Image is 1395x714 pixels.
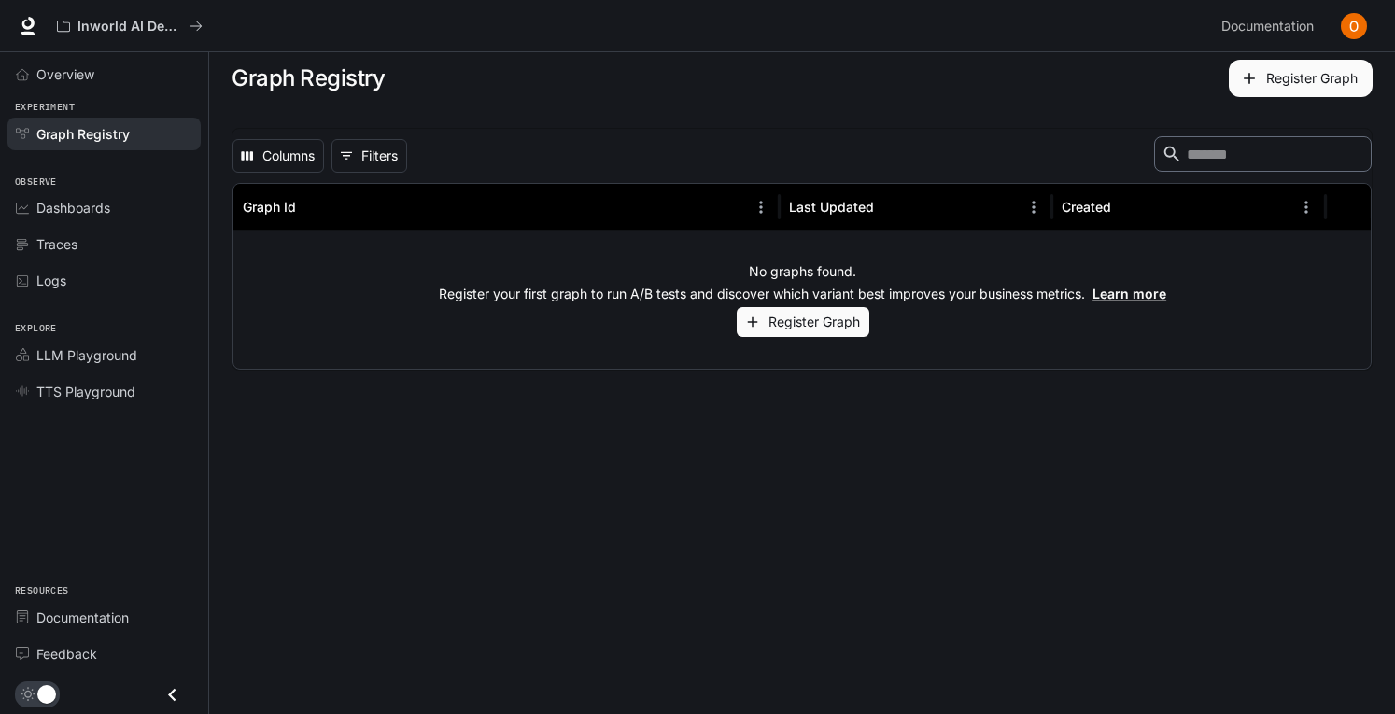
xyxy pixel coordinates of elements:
[7,228,201,260] a: Traces
[7,637,201,670] a: Feedback
[331,139,407,173] button: Show filters
[7,118,201,150] a: Graph Registry
[876,193,904,221] button: Sort
[1221,15,1314,38] span: Documentation
[747,193,775,221] button: Menu
[789,199,874,215] div: Last Updated
[36,64,94,84] span: Overview
[1113,193,1141,221] button: Sort
[737,307,869,338] button: Register Graph
[49,7,211,45] button: All workspaces
[1092,286,1166,301] a: Learn more
[1335,7,1373,45] button: User avatar
[37,683,56,704] span: Dark mode toggle
[7,264,201,297] a: Logs
[36,234,77,254] span: Traces
[36,345,137,365] span: LLM Playground
[151,676,193,714] button: Close drawer
[1214,7,1328,45] a: Documentation
[1154,136,1372,175] div: Search
[1341,13,1367,39] img: User avatar
[1229,60,1373,97] button: Register Graph
[232,139,324,173] button: Select columns
[36,124,130,144] span: Graph Registry
[7,601,201,634] a: Documentation
[7,191,201,224] a: Dashboards
[232,60,385,97] h1: Graph Registry
[36,644,97,664] span: Feedback
[7,375,201,408] a: TTS Playground
[7,58,201,91] a: Overview
[77,19,182,35] p: Inworld AI Demos
[36,198,110,217] span: Dashboards
[1292,193,1320,221] button: Menu
[1062,199,1111,215] div: Created
[439,285,1166,303] p: Register your first graph to run A/B tests and discover which variant best improves your business...
[298,193,326,221] button: Sort
[243,199,296,215] div: Graph Id
[749,262,856,281] p: No graphs found.
[7,339,201,371] a: LLM Playground
[1020,193,1048,221] button: Menu
[36,382,135,401] span: TTS Playground
[36,608,129,627] span: Documentation
[36,271,66,290] span: Logs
